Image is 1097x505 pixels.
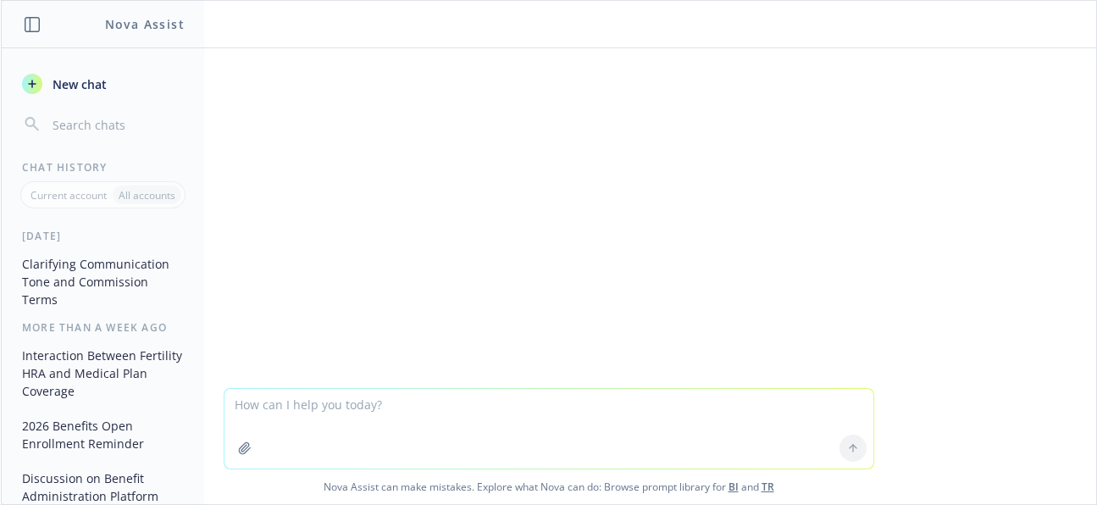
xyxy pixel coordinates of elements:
[119,188,175,203] p: All accounts
[2,229,204,243] div: [DATE]
[762,480,774,494] a: TR
[30,188,107,203] p: Current account
[2,160,204,175] div: Chat History
[2,320,204,335] div: More than a week ago
[15,69,191,99] button: New chat
[15,250,191,314] button: Clarifying Communication Tone and Commission Terms
[8,469,1089,504] span: Nova Assist can make mistakes. Explore what Nova can do: Browse prompt library for and
[105,15,185,33] h1: Nova Assist
[729,480,739,494] a: BI
[15,341,191,405] button: Interaction Between Fertility HRA and Medical Plan Coverage
[49,75,107,93] span: New chat
[15,412,191,458] button: 2026 Benefits Open Enrollment Reminder
[49,113,184,136] input: Search chats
